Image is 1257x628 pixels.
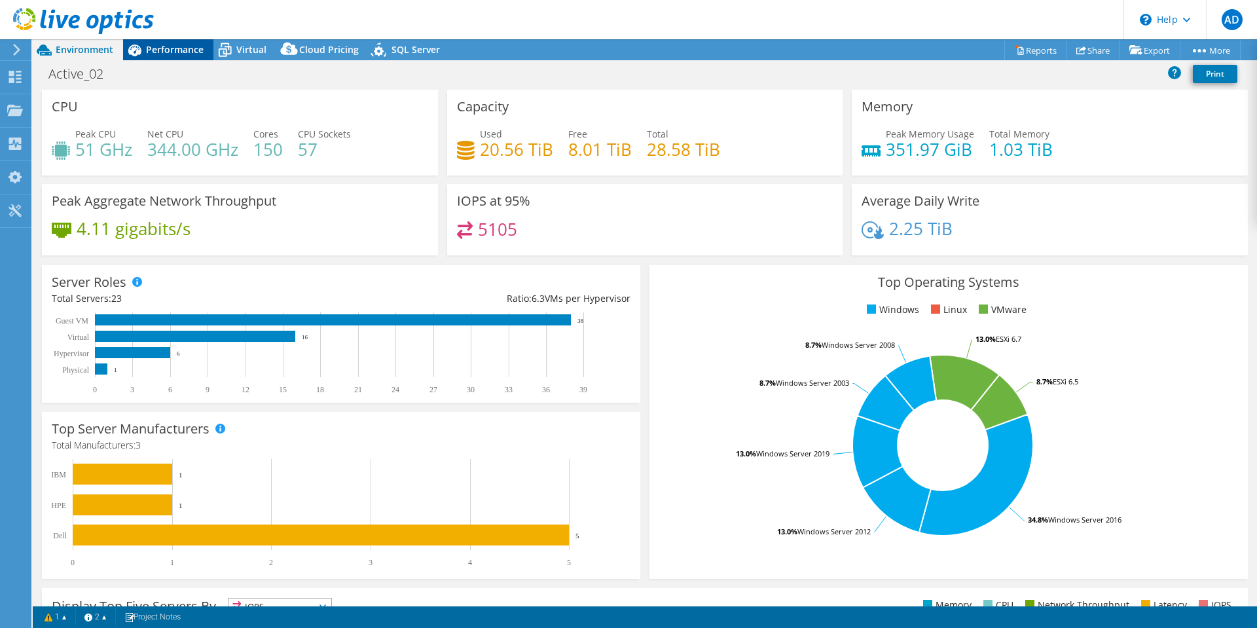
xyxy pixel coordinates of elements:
text: 2 [269,558,273,567]
h4: 150 [253,142,283,157]
span: Free [568,128,587,140]
text: 16 [302,334,308,341]
span: Peak CPU [75,128,116,140]
text: 5 [567,558,571,567]
text: 30 [467,385,475,394]
tspan: Windows Server 2019 [756,449,829,458]
li: Memory [920,598,972,612]
text: 6 [168,385,172,394]
tspan: 8.7% [1036,377,1053,386]
span: Performance [146,43,204,56]
span: Cores [253,128,278,140]
h4: 28.58 TiB [647,142,720,157]
h3: Peak Aggregate Network Throughput [52,194,276,208]
li: CPU [980,598,1013,612]
a: Print [1193,65,1237,83]
span: 3 [136,439,141,451]
text: Physical [62,365,89,375]
h4: 351.97 GiB [886,142,974,157]
text: 36 [542,385,550,394]
div: Total Servers: [52,291,341,306]
h3: Top Server Manufacturers [52,422,209,436]
tspan: 34.8% [1028,515,1048,525]
h3: Memory [862,100,913,114]
li: Windows [864,303,919,317]
span: IOPS [228,599,331,614]
li: IOPS [1195,598,1231,612]
svg: \n [1140,14,1152,26]
h3: CPU [52,100,78,114]
li: VMware [975,303,1027,317]
text: Hypervisor [54,349,89,358]
li: Latency [1138,598,1187,612]
span: Total Memory [989,128,1049,140]
h4: 20.56 TiB [480,142,553,157]
h4: 5105 [478,222,517,236]
h4: 344.00 GHz [147,142,238,157]
h4: 8.01 TiB [568,142,632,157]
span: Virtual [236,43,266,56]
span: AD [1222,9,1243,30]
a: Reports [1004,40,1067,60]
li: Network Throughput [1022,598,1129,612]
text: 9 [206,385,209,394]
text: 1 [179,502,183,509]
h4: Total Manufacturers: [52,438,630,453]
a: Export [1120,40,1180,60]
h3: Server Roles [52,275,126,289]
a: 2 [75,609,116,625]
tspan: Windows Server 2012 [797,526,871,536]
span: 6.3 [532,292,545,305]
text: 1 [179,471,183,479]
tspan: 8.7% [805,340,822,350]
h3: Top Operating Systems [659,275,1238,289]
text: 0 [71,558,75,567]
a: Share [1066,40,1120,60]
tspan: Windows Server 2008 [822,340,895,350]
text: 21 [354,385,362,394]
h4: 1.03 TiB [989,142,1053,157]
span: Peak Memory Usage [886,128,974,140]
text: 38 [577,318,584,324]
tspan: 13.0% [777,526,797,536]
span: Environment [56,43,113,56]
text: 3 [369,558,373,567]
text: 33 [505,385,513,394]
span: Net CPU [147,128,183,140]
tspan: 13.0% [736,449,756,458]
text: 39 [579,385,587,394]
h3: IOPS at 95% [457,194,530,208]
text: 4 [468,558,472,567]
text: 24 [392,385,399,394]
a: 1 [35,609,76,625]
tspan: Windows Server 2016 [1048,515,1121,525]
tspan: ESXi 6.7 [996,334,1021,344]
div: Ratio: VMs per Hypervisor [341,291,630,306]
text: 0 [93,385,97,394]
tspan: Windows Server 2003 [776,378,849,388]
span: Cloud Pricing [299,43,359,56]
span: SQL Server [392,43,440,56]
text: 1 [170,558,174,567]
a: More [1180,40,1241,60]
span: CPU Sockets [298,128,351,140]
text: Virtual [67,333,90,342]
text: 27 [429,385,437,394]
span: Used [480,128,502,140]
h1: Active_02 [43,67,124,81]
text: 6 [177,350,180,357]
text: IBM [51,470,66,479]
text: 5 [575,532,579,540]
text: HPE [51,501,66,510]
text: 18 [316,385,324,394]
span: 23 [111,292,122,305]
h4: 2.25 TiB [889,221,953,236]
a: Project Notes [115,609,190,625]
tspan: 13.0% [975,334,996,344]
text: Dell [53,531,67,540]
text: 15 [279,385,287,394]
h3: Capacity [457,100,509,114]
tspan: ESXi 6.5 [1053,377,1078,386]
tspan: 8.7% [759,378,776,388]
li: Linux [928,303,967,317]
